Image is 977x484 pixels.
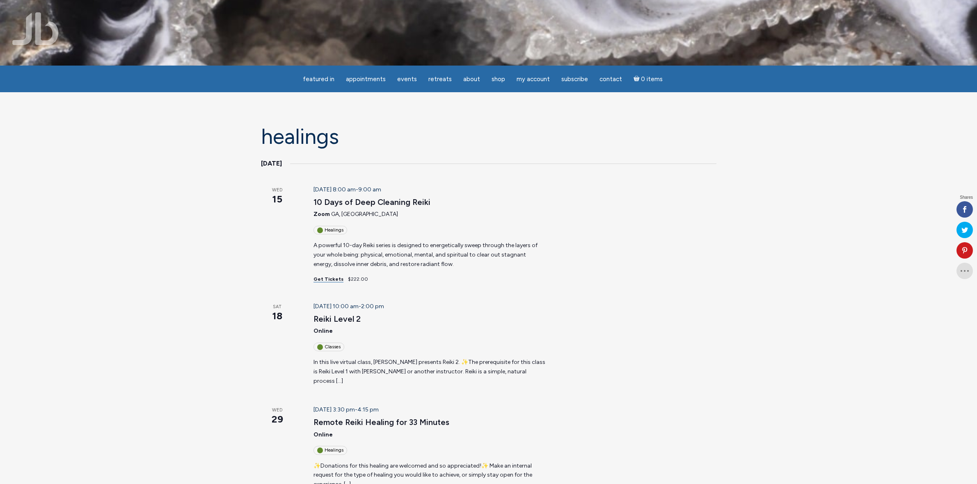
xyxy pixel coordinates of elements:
[313,276,343,282] a: Get Tickets
[313,186,356,193] span: [DATE] 8:00 am
[261,187,294,194] span: Wed
[261,407,294,414] span: Wed
[12,12,59,45] img: Jamie Butler. The Everyday Medium
[357,406,379,413] span: 4:15 pm
[313,406,379,413] time: -
[313,417,449,427] a: Remote Reiki Healing for 33 Minutes
[348,276,368,282] span: $222.00
[463,75,480,83] span: About
[960,195,973,200] span: Shares
[341,71,391,87] a: Appointments
[492,75,505,83] span: Shop
[313,343,344,351] div: Classes
[313,446,347,454] div: Healings
[313,431,333,438] span: Online
[397,75,417,83] span: Events
[512,71,555,87] a: My Account
[458,71,485,87] a: About
[331,211,398,218] span: GA, [GEOGRAPHIC_DATA]
[261,304,294,311] span: Sat
[313,226,347,234] div: Healings
[303,75,334,83] span: featured in
[392,71,422,87] a: Events
[361,303,384,310] span: 2:00 pm
[428,75,452,83] span: Retreats
[313,303,359,310] span: [DATE] 10:00 am
[261,125,716,148] h1: Healings
[313,314,361,324] a: Reiki Level 2
[261,158,282,169] time: [DATE]
[313,186,381,193] time: -
[487,71,510,87] a: Shop
[358,186,381,193] span: 9:00 am
[313,211,330,218] span: Zoom
[261,309,294,323] span: 18
[313,327,333,334] span: Online
[517,75,550,83] span: My Account
[313,303,384,310] time: -
[595,71,627,87] a: Contact
[634,75,641,83] i: Cart
[298,71,339,87] a: featured in
[313,197,430,207] a: 10 Days of Deep Cleaning Reiki
[313,406,355,413] span: [DATE] 3:30 pm
[641,76,663,82] span: 0 items
[629,70,668,87] a: Cart0 items
[346,75,386,83] span: Appointments
[261,192,294,206] span: 15
[423,71,457,87] a: Retreats
[599,75,622,83] span: Contact
[313,241,545,269] p: A powerful 10-day Reiki series is designed to energetically sweep through the layers of your whol...
[556,71,593,87] a: Subscribe
[261,412,294,426] span: 29
[561,75,588,83] span: Subscribe
[313,358,545,386] p: In this live virtual class, [PERSON_NAME] presents Reiki 2. ✨The prerequisite for this class is R...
